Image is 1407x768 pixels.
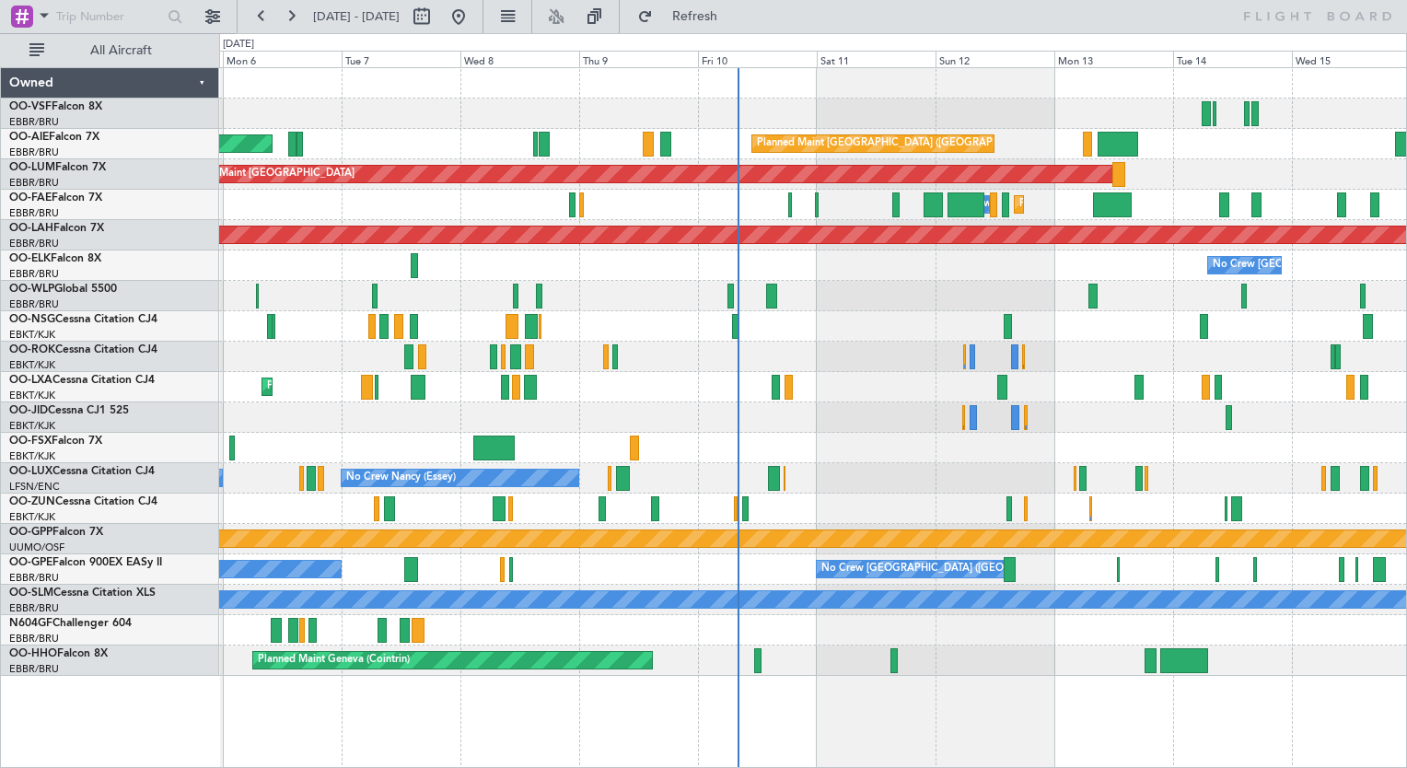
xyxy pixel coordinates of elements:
a: EBBR/BRU [9,176,59,190]
a: EBBR/BRU [9,145,59,159]
a: N604GFChallenger 604 [9,618,132,629]
a: EBKT/KJK [9,510,55,524]
a: OO-LUMFalcon 7X [9,162,106,173]
a: EBBR/BRU [9,601,59,615]
div: Mon 6 [223,51,342,67]
a: EBKT/KJK [9,328,55,342]
span: OO-ROK [9,344,55,355]
div: No Crew Nancy (Essey) [346,464,456,492]
a: EBKT/KJK [9,419,55,433]
a: EBKT/KJK [9,358,55,372]
div: Planned Maint Melsbroek Air Base [1019,191,1180,218]
span: OO-ELK [9,253,51,264]
a: EBKT/KJK [9,449,55,463]
span: OO-SLM [9,588,53,599]
span: OO-HHO [9,648,57,659]
span: OO-LUM [9,162,55,173]
a: OO-VSFFalcon 8X [9,101,102,112]
span: OO-GPE [9,557,52,568]
div: Mon 13 [1054,51,1173,67]
span: OO-LXA [9,375,52,386]
div: Sat 11 [817,51,936,67]
button: All Aircraft [20,36,200,65]
div: Planned Maint [GEOGRAPHIC_DATA] ([GEOGRAPHIC_DATA]) [757,130,1047,157]
span: OO-GPP [9,527,52,538]
a: OO-ZUNCessna Citation CJ4 [9,496,157,507]
div: Tue 14 [1173,51,1292,67]
a: EBBR/BRU [9,297,59,311]
div: Planned Maint Geneva (Cointrin) [258,646,410,674]
span: OO-ZUN [9,496,55,507]
span: OO-VSF [9,101,52,112]
a: OO-JIDCessna CJ1 525 [9,405,129,416]
input: Trip Number [56,3,162,30]
a: EBBR/BRU [9,206,59,220]
div: [DATE] [223,37,254,52]
span: OO-AIE [9,132,49,143]
a: EBKT/KJK [9,389,55,402]
span: OO-NSG [9,314,55,325]
a: OO-SLMCessna Citation XLS [9,588,156,599]
div: Wed 8 [460,51,579,67]
a: OO-LUXCessna Citation CJ4 [9,466,155,477]
a: OO-GPPFalcon 7X [9,527,103,538]
span: OO-LAH [9,223,53,234]
a: EBBR/BRU [9,267,59,281]
span: [DATE] - [DATE] [313,8,400,25]
div: Thu 9 [579,51,698,67]
button: Refresh [629,2,739,31]
a: EBBR/BRU [9,571,59,585]
span: OO-FSX [9,436,52,447]
div: Fri 10 [698,51,817,67]
a: OO-ELKFalcon 8X [9,253,101,264]
a: OO-FAEFalcon 7X [9,192,102,204]
a: OO-LAHFalcon 7X [9,223,104,234]
span: OO-WLP [9,284,54,295]
a: EBBR/BRU [9,237,59,250]
div: AOG Maint [GEOGRAPHIC_DATA] [192,160,355,188]
a: EBBR/BRU [9,115,59,129]
a: OO-WLPGlobal 5500 [9,284,117,295]
span: OO-FAE [9,192,52,204]
a: OO-NSGCessna Citation CJ4 [9,314,157,325]
a: LFSN/ENC [9,480,60,494]
span: OO-LUX [9,466,52,477]
div: Sun 12 [936,51,1054,67]
a: OO-ROKCessna Citation CJ4 [9,344,157,355]
a: EBBR/BRU [9,632,59,646]
div: Planned Maint Kortrijk-[GEOGRAPHIC_DATA] [267,373,482,401]
div: Tue 7 [342,51,460,67]
a: OO-AIEFalcon 7X [9,132,99,143]
a: OO-FSXFalcon 7X [9,436,102,447]
div: No Crew [GEOGRAPHIC_DATA] ([GEOGRAPHIC_DATA] National) [821,555,1130,583]
a: UUMO/OSF [9,541,64,554]
span: Refresh [657,10,734,23]
span: N604GF [9,618,52,629]
a: OO-HHOFalcon 8X [9,648,108,659]
a: OO-LXACessna Citation CJ4 [9,375,155,386]
span: All Aircraft [48,44,194,57]
a: EBBR/BRU [9,662,59,676]
a: OO-GPEFalcon 900EX EASy II [9,557,162,568]
span: OO-JID [9,405,48,416]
